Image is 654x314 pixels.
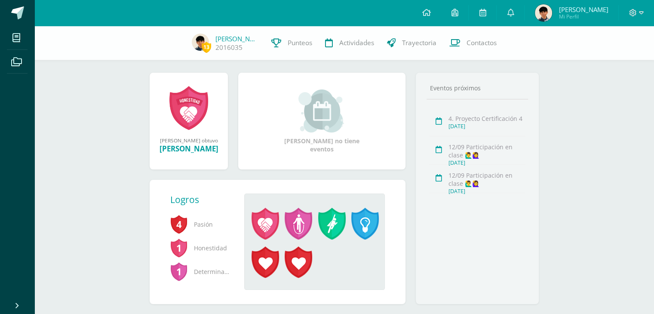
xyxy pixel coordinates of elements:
span: Determinación [170,260,230,283]
div: 12/09 Participación en clase 🙋‍♂️🙋‍♀️ [448,171,525,188]
div: [PERSON_NAME] obtuvo [158,137,219,144]
div: 12/09 Participación en clase 🙋‍♂️🙋‍♀️ [448,143,525,159]
div: Logros [170,194,237,206]
div: [DATE] [448,188,525,195]
div: [PERSON_NAME] [158,144,219,154]
a: Punteos [265,26,319,60]
span: 1 [170,238,187,258]
img: f76073ca312b03dd87f23b6b364bf11e.png [535,4,552,22]
div: [DATE] [448,123,525,130]
a: Contactos [443,26,503,60]
span: Contactos [467,38,497,47]
div: Eventos próximos [427,84,528,92]
span: Trayectoria [402,38,436,47]
a: Actividades [319,26,381,60]
a: [PERSON_NAME] [215,34,258,43]
span: 13 [202,42,211,52]
a: 2016035 [215,43,243,52]
span: Pasión [170,212,230,236]
span: [PERSON_NAME] [559,5,608,14]
span: Actividades [339,38,374,47]
span: Mi Perfil [559,13,608,20]
span: 4 [170,214,187,234]
span: 1 [170,262,187,281]
div: [PERSON_NAME] no tiene eventos [279,89,365,153]
div: [DATE] [448,159,525,166]
img: f76073ca312b03dd87f23b6b364bf11e.png [192,34,209,51]
a: Trayectoria [381,26,443,60]
span: Punteos [288,38,312,47]
img: event_small.png [298,89,345,132]
div: 4. Proyecto Certificación 4 [448,114,525,123]
span: Honestidad [170,236,230,260]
